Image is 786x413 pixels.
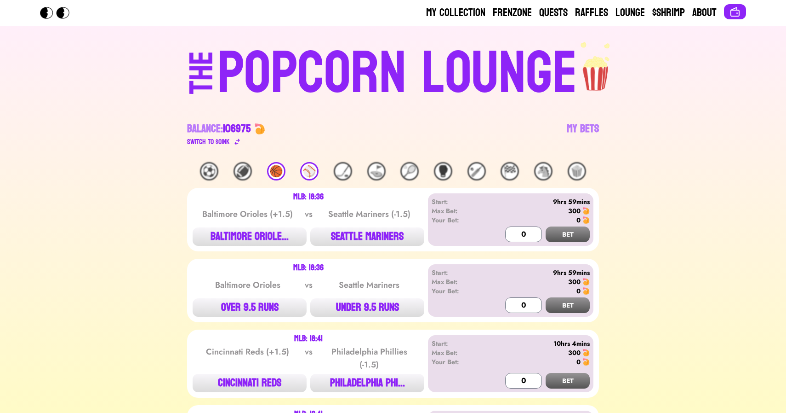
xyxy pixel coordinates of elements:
[567,122,599,147] a: My Bets
[185,51,218,112] div: THE
[432,206,484,215] div: Max Bet:
[432,277,484,286] div: Max Bet:
[484,197,590,206] div: 9hrs 59mins
[334,162,352,180] div: 🏒
[193,374,307,392] button: CINCINNATI REDS
[223,119,251,139] span: 106975
[187,122,251,136] div: Balance:
[323,208,416,221] div: Seattle Mariners (-1.5)
[323,345,416,371] div: Philadelphia Phillies (-1.5)
[434,162,452,180] div: 🥊
[294,335,323,343] div: MLB: 18:41
[582,287,590,295] img: 🍤
[432,339,484,348] div: Start:
[303,345,314,371] div: vs
[234,162,252,180] div: 🏈
[187,136,230,147] div: Switch to $ OINK
[576,357,581,366] div: 0
[193,298,307,317] button: OVER 9.5 RUNS
[568,348,581,357] div: 300
[484,268,590,277] div: 9hrs 59mins
[432,357,484,366] div: Your Bet:
[303,279,314,291] div: vs
[729,6,740,17] img: Connect wallet
[582,349,590,356] img: 🍤
[568,277,581,286] div: 300
[501,162,519,180] div: 🏁
[615,6,645,20] a: Lounge
[40,7,77,19] img: Popcorn
[201,279,294,291] div: Baltimore Orioles
[652,6,685,20] a: $Shrimp
[432,268,484,277] div: Start:
[310,298,424,317] button: UNDER 9.5 RUNS
[582,358,590,366] img: 🍤
[267,162,285,180] div: 🏀
[484,339,590,348] div: 10hrs 4mins
[254,123,265,134] img: 🍤
[575,6,608,20] a: Raffles
[110,41,676,103] a: THEPOPCORN LOUNGEpopcorn
[310,374,424,392] button: PHILADELPHIA PHI...
[546,373,590,389] button: BET
[201,208,294,221] div: Baltimore Orioles (+1.5)
[534,162,552,180] div: 🐴
[293,264,324,272] div: MLB: 18:36
[400,162,419,180] div: 🎾
[367,162,386,180] div: ⛳️
[582,278,590,285] img: 🍤
[576,286,581,296] div: 0
[576,215,581,225] div: 0
[432,286,484,296] div: Your Bet:
[310,227,424,246] button: SEATTLE MARINERS
[323,279,416,291] div: Seattle Mariners
[493,6,532,20] a: Frenzone
[582,207,590,215] img: 🍤
[300,162,319,180] div: ⚾️
[201,345,294,371] div: Cincinnati Reds (+1.5)
[546,227,590,242] button: BET
[193,227,307,246] button: BALTIMORE ORIOLE...
[577,41,615,92] img: popcorn
[692,6,717,20] a: About
[426,6,485,20] a: My Collection
[568,162,586,180] div: 🍿
[200,162,218,180] div: ⚽️
[582,216,590,224] img: 🍤
[539,6,568,20] a: Quests
[293,193,324,201] div: MLB: 18:36
[217,44,577,103] div: POPCORN LOUNGE
[432,348,484,357] div: Max Bet:
[432,215,484,225] div: Your Bet:
[432,197,484,206] div: Start:
[467,162,486,180] div: 🏏
[303,208,314,221] div: vs
[568,206,581,215] div: 300
[546,297,590,313] button: BET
